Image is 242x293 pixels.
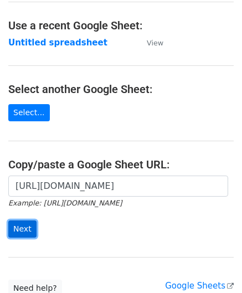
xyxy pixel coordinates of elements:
[8,38,107,48] a: Untitled spreadsheet
[136,38,163,48] a: View
[165,281,234,291] a: Google Sheets
[8,158,234,171] h4: Copy/paste a Google Sheet URL:
[8,19,234,32] h4: Use a recent Google Sheet:
[187,240,242,293] iframe: Chat Widget
[8,104,50,121] a: Select...
[8,83,234,96] h4: Select another Google Sheet:
[147,39,163,47] small: View
[8,220,37,238] input: Next
[8,199,122,207] small: Example: [URL][DOMAIN_NAME]
[8,176,228,197] input: Paste your Google Sheet URL here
